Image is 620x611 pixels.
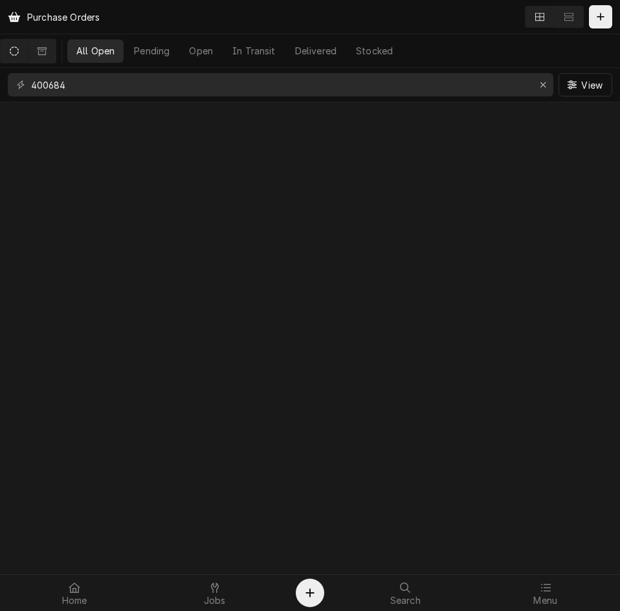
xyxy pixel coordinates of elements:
[232,44,276,58] div: In Transit
[559,73,612,96] button: View
[476,577,615,608] a: Menu
[533,595,557,606] span: Menu
[31,73,529,96] input: Keyword search
[533,74,553,95] button: Erase input
[390,595,421,606] span: Search
[579,78,605,92] span: View
[356,44,393,58] div: Stocked
[336,577,475,608] a: Search
[5,577,144,608] a: Home
[204,595,226,606] span: Jobs
[296,579,324,607] button: Create Object
[76,44,115,58] div: All Open
[62,595,87,606] span: Home
[295,44,337,58] div: Delivered
[134,44,170,58] div: Pending
[189,44,213,58] div: Open
[146,577,285,608] a: Jobs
